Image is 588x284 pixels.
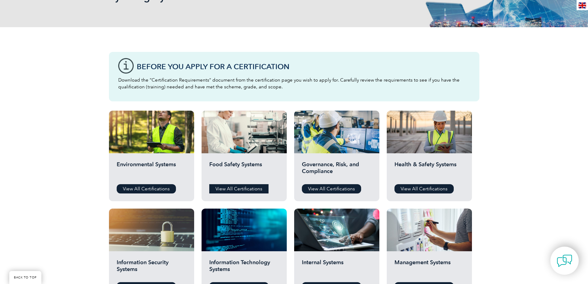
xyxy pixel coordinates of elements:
h2: Health & Safety Systems [394,161,464,180]
a: View All Certifications [394,184,454,193]
h2: Information Security Systems [117,259,186,278]
h2: Environmental Systems [117,161,186,180]
a: View All Certifications [302,184,361,193]
p: Download the “Certification Requirements” document from the certification page you wish to apply ... [118,77,470,90]
h2: Governance, Risk, and Compliance [302,161,372,180]
h2: Management Systems [394,259,464,278]
a: View All Certifications [209,184,269,193]
img: contact-chat.png [557,253,572,269]
a: View All Certifications [117,184,176,193]
h2: Food Safety Systems [209,161,279,180]
a: BACK TO TOP [9,271,41,284]
img: en [578,2,586,8]
h2: Information Technology Systems [209,259,279,278]
h2: Internal Systems [302,259,372,278]
h3: Before You Apply For a Certification [137,63,470,70]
